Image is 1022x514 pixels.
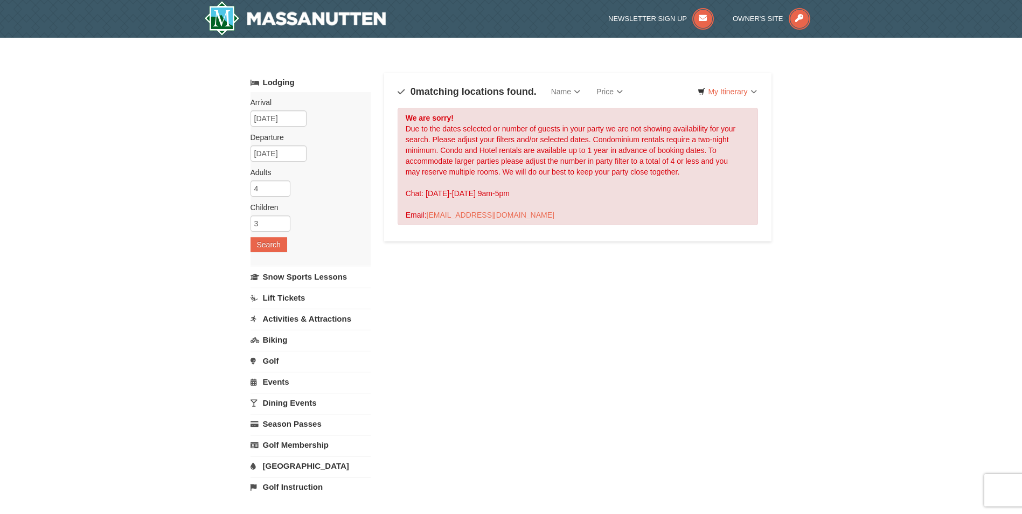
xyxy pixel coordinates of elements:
a: Owner's Site [733,15,810,23]
a: [EMAIL_ADDRESS][DOMAIN_NAME] [427,211,554,219]
a: Newsletter Sign Up [608,15,714,23]
span: Owner's Site [733,15,783,23]
a: My Itinerary [691,84,763,100]
a: Activities & Attractions [251,309,371,329]
button: Search [251,237,287,252]
a: Price [588,81,631,102]
a: Lift Tickets [251,288,371,308]
a: [GEOGRAPHIC_DATA] [251,456,371,476]
a: Snow Sports Lessons [251,267,371,287]
a: Golf Instruction [251,477,371,497]
a: Biking [251,330,371,350]
a: Name [543,81,588,102]
a: Events [251,372,371,392]
a: Lodging [251,73,371,92]
div: Due to the dates selected or number of guests in your party we are not showing availability for y... [398,108,759,225]
a: Massanutten Resort [204,1,386,36]
strong: We are sorry! [406,114,454,122]
a: Dining Events [251,393,371,413]
label: Children [251,202,363,213]
a: Golf [251,351,371,371]
label: Adults [251,167,363,178]
label: Departure [251,132,363,143]
label: Arrival [251,97,363,108]
a: Golf Membership [251,435,371,455]
h4: matching locations found. [398,86,537,97]
a: Season Passes [251,414,371,434]
img: Massanutten Resort Logo [204,1,386,36]
span: Newsletter Sign Up [608,15,687,23]
span: 0 [411,86,416,97]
